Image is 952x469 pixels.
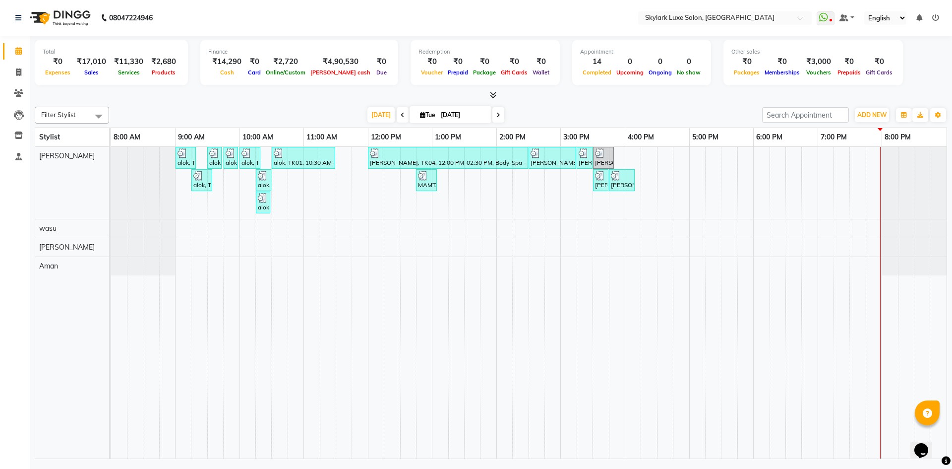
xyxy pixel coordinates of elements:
[39,224,57,233] span: wasu
[804,69,833,76] span: Vouchers
[176,130,207,144] a: 9:00 AM
[240,130,276,144] a: 10:00 AM
[418,48,552,56] div: Redemption
[304,130,340,144] a: 11:00 AM
[835,69,863,76] span: Prepaids
[417,171,436,190] div: MAMTA, TK03, 12:45 PM-01:05 PM, Threading - Eyebrow
[578,148,592,167] div: [PERSON_NAME], TK04, 03:15 PM-03:30 PM, HAIR WASH 2
[373,56,390,67] div: ₹0
[432,130,464,144] a: 1:00 PM
[498,56,530,67] div: ₹0
[910,429,942,459] iframe: chat widget
[690,130,721,144] a: 5:00 PM
[471,56,498,67] div: ₹0
[43,56,73,67] div: ₹0
[257,193,269,212] div: alok, TK01, 10:15 AM-10:20 AM, Threading - Forhead
[208,56,245,67] div: ₹14,290
[497,130,528,144] a: 2:00 PM
[674,69,703,76] span: No show
[674,56,703,67] div: 0
[614,56,646,67] div: 0
[43,48,180,56] div: Total
[245,56,263,67] div: ₹0
[367,107,395,123] span: [DATE]
[762,69,802,76] span: Memberships
[863,69,895,76] span: Gift Cards
[39,133,60,141] span: Stylist
[39,243,95,252] span: [PERSON_NAME]
[438,108,487,123] input: 2025-09-02
[610,171,634,190] div: [PERSON_NAME], TK04, 03:45 PM-04:10 PM, Clean-Up - Skeyndor Expert Pro,HAIR WASH 2,Threading - Fo...
[25,4,93,32] img: logo
[731,48,895,56] div: Other sales
[580,48,703,56] div: Appointment
[43,69,73,76] span: Expenses
[594,148,613,167] div: [PERSON_NAME], TK04, 03:30 PM-03:50 PM, Threading - Eyebrow
[802,56,835,67] div: ₹3,000
[218,69,237,76] span: Cash
[445,56,471,67] div: ₹0
[835,56,863,67] div: ₹0
[580,56,614,67] div: 14
[863,56,895,67] div: ₹0
[374,69,389,76] span: Due
[73,56,110,67] div: ₹17,010
[263,69,308,76] span: Online/Custom
[368,130,404,144] a: 12:00 PM
[530,56,552,67] div: ₹0
[263,56,308,67] div: ₹2,720
[116,69,142,76] span: Services
[614,69,646,76] span: Upcoming
[192,171,211,190] div: alok, TK01, 09:15 AM-09:35 AM, Waxing - Half Leg Normal
[530,69,552,76] span: Wallet
[498,69,530,76] span: Gift Cards
[39,262,58,270] span: Aman
[762,107,849,123] input: Search Appointment
[594,171,607,190] div: [PERSON_NAME], TK02, 03:30 PM-03:45 PM, Waxing - Underarm Rica
[818,130,849,144] a: 7:00 PM
[418,69,445,76] span: Voucher
[39,151,95,160] span: [PERSON_NAME]
[111,130,143,144] a: 8:00 AM
[245,69,263,76] span: Card
[762,56,802,67] div: ₹0
[225,148,237,167] div: alok, TK01, 09:45 AM-09:55 AM, Waxing - Upper Lips [GEOGRAPHIC_DATA]
[471,69,498,76] span: Package
[110,56,147,67] div: ₹11,330
[177,148,195,167] div: alok, TK01, 09:00 AM-09:20 AM, Waxing - Hand wax Normal
[208,148,221,167] div: alok, TK01, 09:30 AM-09:40 AM, Waxing - Underarm Normal
[561,130,592,144] a: 3:00 PM
[369,148,527,167] div: [PERSON_NAME], TK04, 12:00 PM-02:30 PM, Body-Spa - Shirodhara Panchkarma
[731,69,762,76] span: Packages
[855,108,889,122] button: ADD NEW
[41,111,76,119] span: Filter Stylist
[445,69,471,76] span: Prepaid
[240,148,259,167] div: alok, TK01, 10:00 AM-10:20 AM, Threading - Eyebrow
[273,148,334,167] div: alok, TK01, 10:30 AM-11:30 AM, Facial - kanpeki express
[308,69,373,76] span: [PERSON_NAME] cash
[109,4,153,32] b: 08047224946
[646,69,674,76] span: Ongoing
[257,171,270,190] div: alok, TK01, 10:15 AM-10:30 AM, D-Tan - Face D tan
[646,56,674,67] div: 0
[82,69,101,76] span: Sales
[308,56,373,67] div: ₹4,90,530
[147,56,180,67] div: ₹2,680
[417,111,438,119] span: Tue
[857,111,887,119] span: ADD NEW
[149,69,178,76] span: Products
[418,56,445,67] div: ₹0
[625,130,656,144] a: 4:00 PM
[882,130,913,144] a: 8:00 PM
[530,148,575,167] div: [PERSON_NAME], TK04, 02:30 PM-03:15 PM, Clean-Up - Skeyndor Expert Pro
[731,56,762,67] div: ₹0
[580,69,614,76] span: Completed
[208,48,390,56] div: Finance
[754,130,785,144] a: 6:00 PM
